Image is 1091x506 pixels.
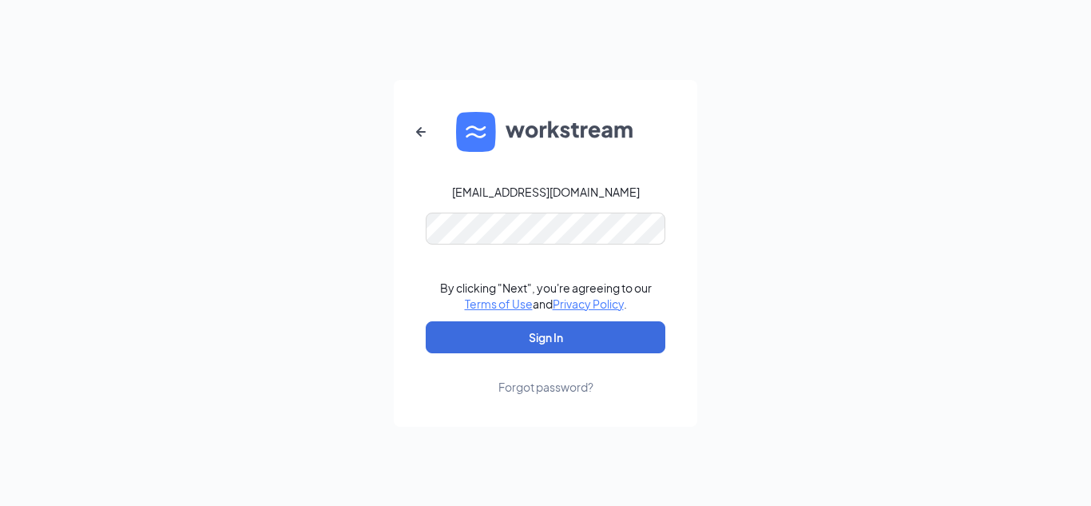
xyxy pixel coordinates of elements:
div: By clicking "Next", you're agreeing to our and . [440,280,652,312]
div: [EMAIL_ADDRESS][DOMAIN_NAME] [452,184,640,200]
img: WS logo and Workstream text [456,112,635,152]
svg: ArrowLeftNew [411,122,430,141]
a: Forgot password? [498,353,593,395]
a: Terms of Use [465,297,533,311]
button: Sign In [426,321,665,353]
button: ArrowLeftNew [402,113,440,151]
a: Privacy Policy [553,297,624,311]
div: Forgot password? [498,379,593,395]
